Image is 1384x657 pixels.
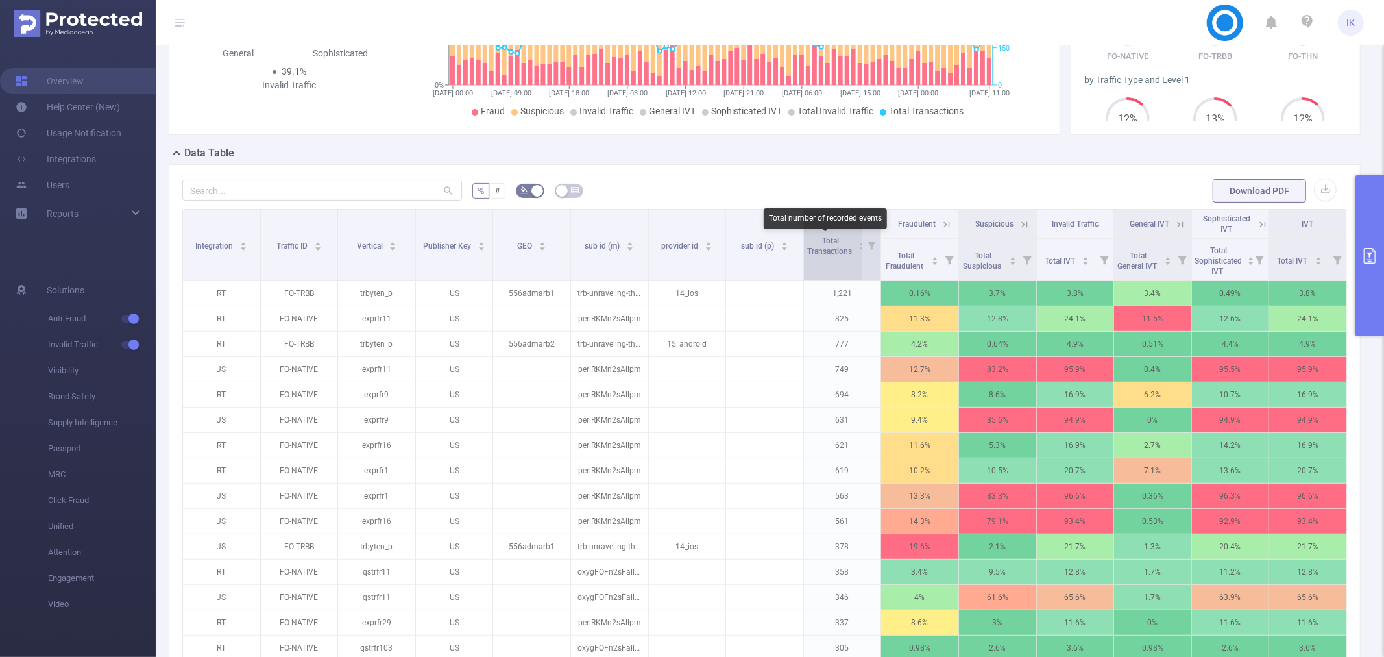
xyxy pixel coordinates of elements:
[435,81,444,90] tspan: 0%
[48,332,156,358] span: Invalid Traffic
[881,408,958,432] p: 9.4%
[959,332,1036,356] p: 0.64%
[261,585,338,610] p: FO-NATIVE
[338,281,415,306] p: trbyten_p
[881,382,958,407] p: 8.2%
[478,240,485,248] div: Sort
[1269,509,1346,534] p: 93.4%
[607,89,648,97] tspan: [DATE] 03:00
[240,240,247,244] i: icon: caret-up
[183,408,260,432] p: JS
[1037,332,1114,356] p: 4.9%
[338,585,415,610] p: qstrfr11
[881,332,958,356] p: 4.2%
[47,201,79,227] a: Reports
[416,382,493,407] p: US
[261,534,338,559] p: FO-TRBB
[1195,246,1243,276] span: Total Sophisticated IVT
[649,281,726,306] p: 14_ios
[1037,484,1114,508] p: 96.6%
[47,277,84,303] span: Solutions
[627,240,634,244] i: icon: caret-up
[520,106,564,116] span: Suspicious
[804,534,881,559] p: 378
[261,281,338,306] p: FO-TRBB
[1192,458,1269,483] p: 13.6%
[1114,534,1191,559] p: 1.3%
[416,306,493,331] p: US
[184,145,234,161] h2: Data Table
[931,260,938,264] i: icon: caret-down
[1347,10,1355,36] span: IK
[804,585,881,610] p: 346
[183,560,260,584] p: RT
[976,219,1014,229] span: Suspicious
[1302,219,1314,229] span: IVT
[1192,332,1269,356] p: 4.4%
[1114,408,1191,432] p: 0%
[289,47,391,60] div: Sophisticated
[338,306,415,331] p: exprfr11
[1278,256,1310,266] span: Total IVT
[416,509,493,534] p: US
[481,106,505,116] span: Fraud
[494,186,500,196] span: #
[959,281,1036,306] p: 3.7%
[261,560,338,584] p: FO-NATIVE
[781,245,788,249] i: icon: caret-down
[1164,255,1171,259] i: icon: caret-up
[423,242,473,251] span: Publisher Key
[183,382,260,407] p: RT
[338,382,415,407] p: exprfr9
[741,242,776,251] span: sub id (p)
[1114,306,1191,331] p: 11.5%
[48,436,156,462] span: Passport
[1084,50,1172,63] p: FO-NATIVE
[261,332,338,356] p: FO-TRBB
[804,281,881,306] p: 1,221
[282,66,306,77] span: 39.1%
[1037,306,1114,331] p: 24.1%
[338,408,415,432] p: exprfr9
[1192,585,1269,610] p: 63.9%
[1037,382,1114,407] p: 16.9%
[1114,357,1191,382] p: 0.4%
[48,591,156,617] span: Video
[840,89,880,97] tspan: [DATE] 15:00
[416,281,493,306] p: US
[1114,332,1191,356] p: 0.51%
[858,240,866,248] div: Sort
[389,240,396,244] i: icon: caret-up
[416,585,493,610] p: US
[1269,585,1346,610] p: 65.6%
[571,382,648,407] p: periRKMn2sAllpm
[1213,179,1306,203] button: Download PDF
[261,357,338,382] p: FO-NATIVE
[804,357,881,382] p: 749
[804,382,881,407] p: 694
[1095,239,1113,280] i: Filter menu
[1106,114,1150,125] span: 12%
[416,408,493,432] p: US
[48,306,156,332] span: Anti-Fraud
[389,245,396,249] i: icon: caret-down
[626,240,634,248] div: Sort
[183,585,260,610] p: JS
[1164,255,1172,263] div: Sort
[48,410,156,436] span: Supply Intelligence
[1037,458,1114,483] p: 20.7%
[1114,560,1191,584] p: 1.7%
[1192,534,1269,559] p: 20.4%
[416,484,493,508] p: US
[1114,484,1191,508] p: 0.36%
[491,89,531,97] tspan: [DATE] 09:00
[261,382,338,407] p: FO-NATIVE
[1045,256,1077,266] span: Total IVT
[14,10,142,37] img: Protected Media
[881,458,958,483] p: 10.2%
[183,458,260,483] p: RT
[416,610,493,635] p: US
[1114,382,1191,407] p: 6.2%
[1037,585,1114,610] p: 65.6%
[16,68,84,94] a: Overview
